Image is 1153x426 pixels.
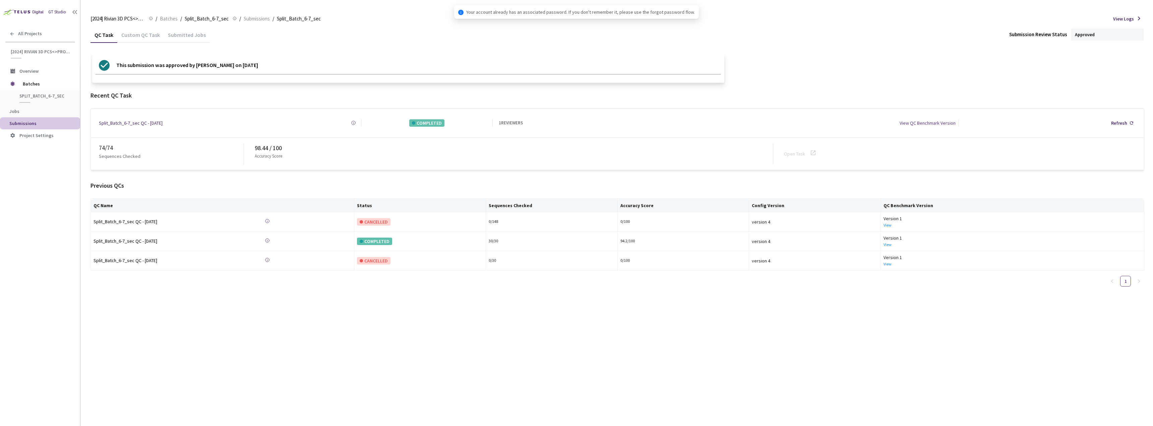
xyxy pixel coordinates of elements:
li: 1 [1120,276,1131,287]
li: / [239,15,241,23]
span: info-circle [458,10,464,15]
li: Previous Page [1107,276,1117,287]
div: Version 1 [884,234,1141,242]
p: Sequences Checked [99,153,140,160]
th: Status [354,199,486,212]
span: Your account already has an associated password. If you don't remember it, please use the forgot ... [466,8,695,16]
a: Split_Batch_6-7_sec QC - [DATE] [99,119,163,127]
li: / [180,15,182,23]
a: View [884,223,892,228]
th: Sequences Checked [486,199,618,212]
span: Batches [160,15,178,23]
span: Jobs [9,108,19,114]
span: right [1137,279,1141,283]
a: Open Task [784,151,805,157]
span: Submissions [244,15,270,23]
div: View QC Benchmark Version [900,119,956,127]
div: CANCELLED [357,257,390,264]
div: CANCELLED [357,218,390,226]
div: Custom QC Task [117,32,164,43]
span: [2024] Rivian 3D PCS<>Production [11,49,71,55]
div: COMPLETED [357,238,392,245]
th: Config Version [749,199,881,212]
div: 30 / 30 [489,238,615,244]
div: Submission Review Status [1009,31,1067,39]
div: version 4 [752,238,878,245]
div: 94.2/100 [620,238,746,244]
a: View [884,261,892,266]
div: QC Task [90,32,117,43]
button: right [1134,276,1144,287]
p: This submission was approved by [PERSON_NAME] on [DATE] [116,60,258,71]
span: Submissions [9,120,37,126]
div: 0 / 30 [489,257,615,264]
span: Project Settings [19,132,54,138]
span: All Projects [18,31,42,37]
span: left [1110,279,1114,283]
div: COMPLETED [409,119,444,127]
div: Split_Batch_6-7_sec QC - [DATE] [94,257,187,264]
th: Accuracy Score [618,199,749,212]
span: Batches [23,77,69,90]
div: version 4 [752,257,878,264]
p: Accuracy Score [255,153,282,160]
div: 74 / 74 [99,143,244,153]
li: Next Page [1134,276,1144,287]
span: [2024] Rivian 3D PCS<>Production [90,15,145,23]
button: left [1107,276,1117,287]
li: / [272,15,274,23]
a: Submissions [242,15,271,22]
div: GT Studio [48,9,66,15]
span: Split_Batch_6-7_sec [277,15,321,23]
div: Split_Batch_6-7_sec QC - [DATE] [94,218,187,225]
div: Recent QC Task [90,91,1144,100]
li: / [156,15,157,23]
span: Split_Batch_6-7_sec [19,93,69,99]
div: 0/100 [620,257,746,264]
div: Version 1 [884,254,1141,261]
div: 98.44 / 100 [255,143,773,153]
span: Split_Batch_6-7_sec [185,15,229,23]
a: Batches [159,15,179,22]
div: version 4 [752,218,878,226]
div: Version 1 [884,215,1141,222]
div: 0 / 148 [489,219,615,225]
a: Split_Batch_6-7_sec QC - [DATE] [94,237,187,245]
div: Submitted Jobs [164,32,210,43]
div: 0/100 [620,219,746,225]
div: 1 REVIEWERS [499,120,523,126]
span: Overview [19,68,39,74]
th: QC Name [91,199,354,212]
div: Previous QCs [90,181,1144,190]
th: QC Benchmark Version [881,199,1144,212]
a: View [884,242,892,247]
a: 1 [1120,276,1131,286]
span: View Logs [1113,15,1134,22]
div: Refresh [1111,119,1127,127]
